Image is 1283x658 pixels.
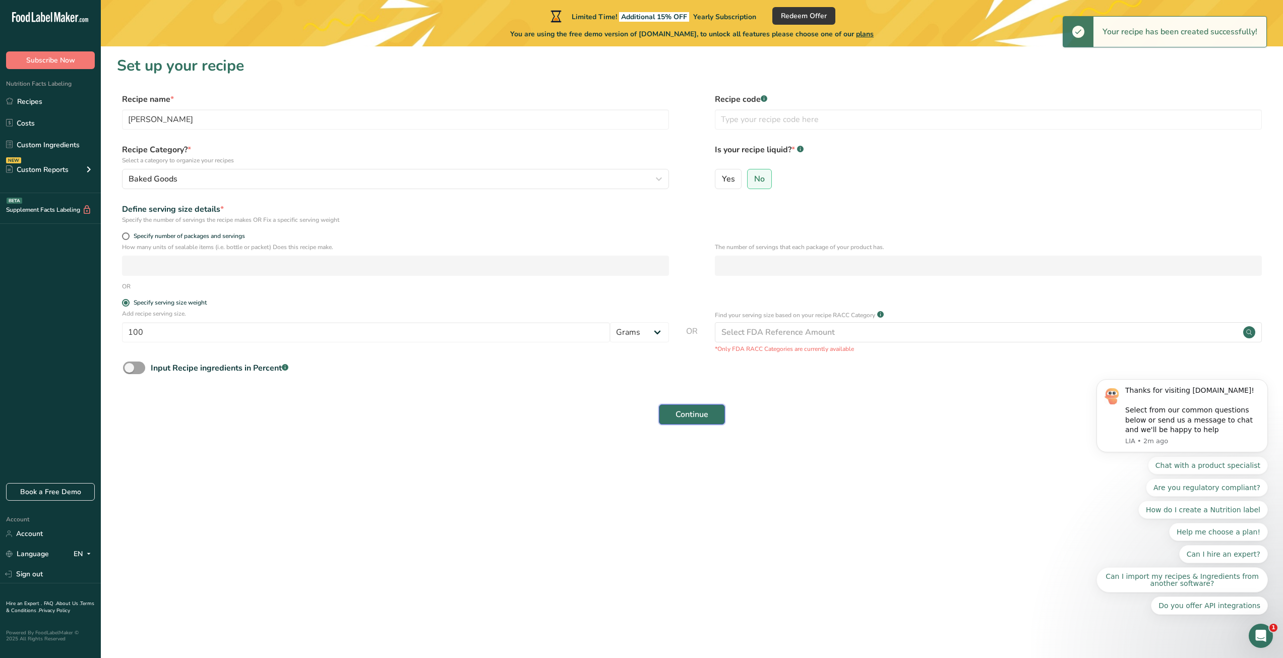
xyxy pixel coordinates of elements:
label: Is your recipe liquid? [715,144,1262,165]
a: About Us . [56,600,80,607]
iframe: Intercom live chat [1249,624,1273,648]
div: Specify serving size weight [134,299,207,307]
span: Additional 15% OFF [619,12,689,22]
input: Type your serving size here [122,322,610,342]
iframe: Intercom notifications message [1081,250,1283,631]
button: Baked Goods [122,169,669,189]
a: Terms & Conditions . [6,600,94,614]
span: You are using the free demo version of [DOMAIN_NAME], to unlock all features please choose one of... [510,29,874,39]
p: *Only FDA RACC Categories are currently available [715,344,1262,353]
span: Redeem Offer [781,11,827,21]
span: Baked Goods [129,173,177,185]
span: Subscribe Now [26,55,75,66]
input: Type your recipe name here [122,109,669,130]
button: Redeem Offer [772,7,835,25]
p: Add recipe serving size. [122,309,669,318]
span: Specify number of packages and servings [130,232,245,240]
label: Recipe code [715,93,1262,105]
a: FAQ . [44,600,56,607]
div: Limited Time! [548,10,756,22]
input: Type your recipe code here [715,109,1262,130]
span: Yes [722,174,735,184]
span: Yearly Subscription [693,12,756,22]
span: OR [686,325,698,353]
div: Input Recipe ingredients in Percent [151,362,288,374]
label: Recipe name [122,93,669,105]
div: Select FDA Reference Amount [721,326,835,338]
span: No [754,174,765,184]
button: Subscribe Now [6,51,95,69]
label: Recipe Category? [122,144,669,165]
a: Hire an Expert . [6,600,42,607]
p: The number of servings that each package of your product has. [715,243,1262,252]
span: plans [856,29,874,39]
div: BETA [7,198,22,204]
button: Continue [659,404,725,425]
div: EN [74,548,95,560]
p: Find your serving size based on your recipe RACC Category [715,311,875,320]
div: Specify the number of servings the recipe makes OR Fix a specific serving weight [122,215,669,224]
div: OR [122,282,131,291]
a: Privacy Policy [39,607,70,614]
div: Define serving size details [122,203,669,215]
span: 1 [1269,624,1277,632]
a: Book a Free Demo [6,483,95,501]
div: Powered By FoodLabelMaker © 2025 All Rights Reserved [6,630,95,642]
div: Your recipe has been created successfully! [1093,17,1266,47]
div: NEW [6,157,21,163]
a: Language [6,545,49,563]
div: Custom Reports [6,164,69,175]
p: Select a category to organize your recipes [122,156,669,165]
span: Continue [676,408,708,421]
p: How many units of sealable items (i.e. bottle or packet) Does this recipe make. [122,243,669,252]
h1: Set up your recipe [117,54,1267,77]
